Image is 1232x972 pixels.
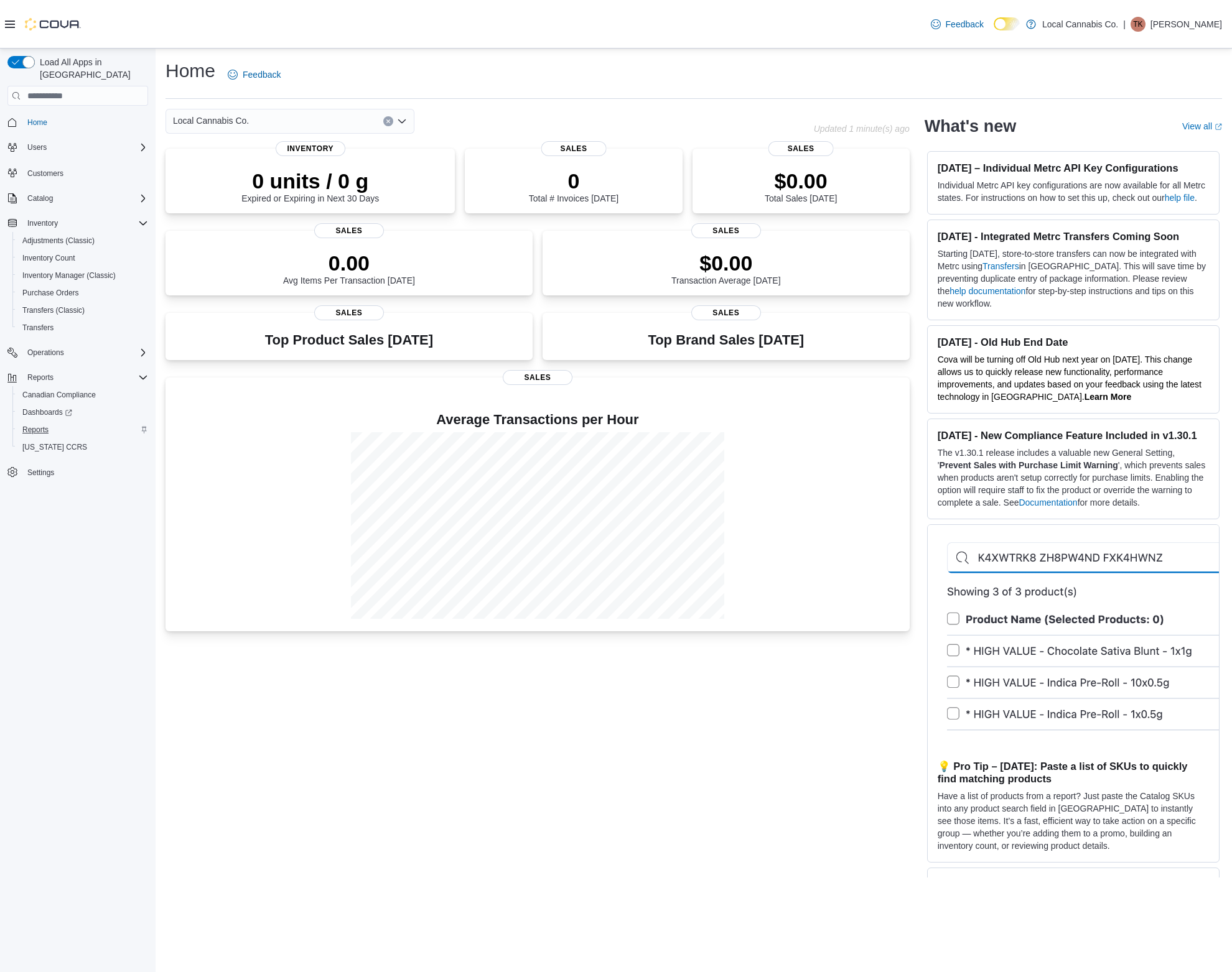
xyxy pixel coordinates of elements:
span: TK [1133,17,1142,32]
button: Clear input [383,116,393,126]
span: Home [22,114,148,130]
button: Home [2,113,153,131]
a: help file [1165,193,1195,203]
h3: Top Product Sales [DATE] [265,333,433,348]
h3: [DATE] – Individual Metrc API Key Configurations [938,162,1209,174]
span: Inventory Count [17,251,148,266]
button: Catalog [22,191,58,206]
h3: [DATE] - Old Hub End Date [938,336,1209,348]
p: Local Cannabis Co. [1042,17,1118,32]
a: Inventory Manager (Classic) [17,268,121,283]
span: Operations [22,345,148,360]
span: Washington CCRS [17,440,148,455]
a: Dashboards [17,405,77,420]
p: The v1.30.1 release includes a valuable new General Setting, ' ', which prevents sales when produ... [938,447,1209,509]
p: [PERSON_NAME] [1150,17,1222,32]
strong: Prevent Sales with Purchase Limit Warning [939,460,1118,470]
span: Reports [27,373,54,382]
a: Learn More [1085,392,1131,402]
a: Transfers [17,320,58,335]
h3: 💡 Pro Tip – [DATE]: Paste a list of SKUs to quickly find matching products [938,760,1209,785]
a: Settings [22,465,59,480]
span: Catalog [22,191,148,206]
a: help documentation [950,286,1025,296]
button: Reports [2,369,153,386]
button: Settings [2,463,153,481]
span: Dashboards [17,405,148,420]
span: Transfers [22,323,54,333]
button: Purchase Orders [12,284,153,302]
nav: Complex example [7,108,148,514]
div: Expired or Expiring in Next 30 Days [241,169,379,203]
p: Starting [DATE], store-to-store transfers can now be integrated with Metrc using in [GEOGRAPHIC_D... [938,248,1209,310]
span: Dashboards [22,407,72,417]
span: Adjustments (Classic) [17,233,148,248]
a: Feedback [223,62,286,87]
span: Sales [541,141,607,156]
span: [US_STATE] CCRS [22,442,87,452]
p: Have a list of products from a report? Just paste the Catalog SKUs into any product search field ... [938,790,1209,852]
span: Sales [314,223,384,238]
span: Dark Mode [994,30,994,31]
a: Adjustments (Classic) [17,233,100,248]
span: Customers [22,165,148,180]
span: Feedback [243,68,281,81]
span: Reports [17,422,148,437]
button: Reports [12,421,153,438]
p: 0 units / 0 g [241,169,379,193]
span: Users [22,140,148,155]
button: Operations [2,344,153,361]
p: | [1123,17,1126,32]
span: Canadian Compliance [22,390,96,400]
a: Purchase Orders [17,285,84,300]
h4: Average Transactions per Hour [175,412,900,427]
button: Customers [2,164,153,182]
a: Reports [17,422,54,437]
span: Sales [503,370,572,385]
a: Inventory Count [17,251,80,266]
button: [US_STATE] CCRS [12,438,153,456]
span: Inventory Manager (Classic) [22,271,116,280]
h3: [DATE] - New Compliance Feature Included in v1.30.1 [938,429,1209,442]
span: Customers [27,169,63,178]
input: Dark Mode [994,17,1020,30]
h3: [DATE] - Integrated Metrc Transfers Coming Soon [938,230,1209,243]
span: Inventory [27,218,58,228]
button: Transfers [12,319,153,336]
span: Purchase Orders [22,288,79,298]
button: Inventory Manager (Classic) [12,267,153,284]
div: Tim Kaye [1131,17,1146,32]
button: Inventory [2,215,153,232]
span: Transfers [17,320,148,335]
p: Updated 1 minute(s) ago [814,124,910,134]
button: Inventory [22,216,63,231]
span: Reports [22,425,49,435]
a: Canadian Compliance [17,387,101,402]
button: Inventory Count [12,249,153,267]
span: Inventory [276,141,345,156]
div: Total # Invoices [DATE] [529,169,618,203]
span: Sales [768,141,834,156]
p: 0.00 [283,251,415,275]
img: Cova [25,18,81,30]
span: Adjustments (Classic) [22,236,95,246]
p: Individual Metrc API key configurations are now available for all Metrc states. For instructions ... [938,179,1209,204]
div: Total Sales [DATE] [765,169,837,203]
h2: What's new [925,116,1016,136]
span: Sales [314,305,384,320]
span: Inventory [22,216,148,231]
span: Sales [691,223,761,238]
button: Open list of options [397,116,407,126]
button: Users [22,140,52,155]
span: Feedback [946,18,984,30]
button: Adjustments (Classic) [12,232,153,249]
span: Inventory Count [22,253,75,263]
a: [US_STATE] CCRS [17,440,92,455]
span: Reports [22,370,148,385]
p: 0 [529,169,618,193]
svg: External link [1215,123,1222,131]
span: Purchase Orders [17,285,148,300]
span: Settings [27,468,54,478]
button: Users [2,139,153,156]
a: View allExternal link [1182,121,1222,131]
